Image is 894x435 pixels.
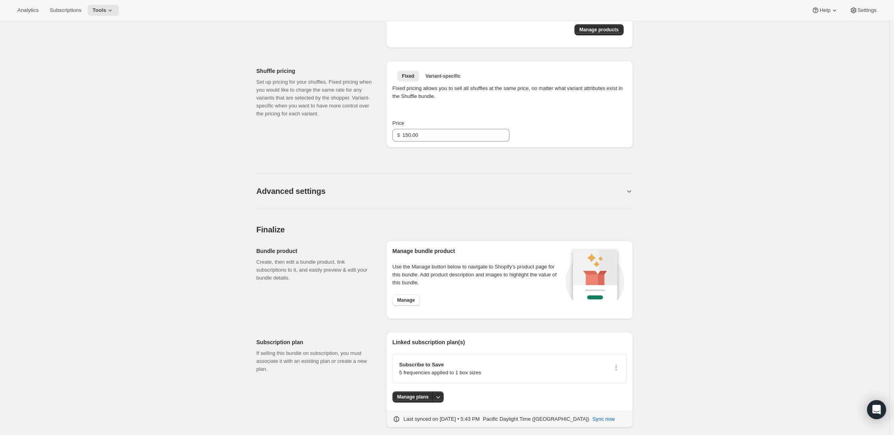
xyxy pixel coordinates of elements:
h2: Finalize [257,225,633,234]
input: 10.00 [402,129,498,142]
button: Help [807,5,843,16]
span: Subscriptions [50,7,81,13]
span: Analytics [17,7,38,13]
h2: Manage bundle product [392,247,563,255]
span: Sync now [592,415,615,423]
button: Tools [88,5,119,16]
h2: Linked subscription plan(s) [392,338,627,346]
span: Fixed pricing allows you to sell all shuffles at the same price, no matter what variant attribute... [392,85,623,99]
p: Use the Manage button below to navigate to Shopify’s product page for this bundle. Add product de... [392,263,563,287]
h2: Bundle product [257,247,373,255]
button: Manage [392,295,420,306]
span: $ [397,132,400,138]
span: Fixed [402,73,414,79]
p: Pacific Daylight Time ([GEOGRAPHIC_DATA]) [483,415,589,423]
p: If selling this bundle on subscription, you must associate it with an existing plan or create a n... [257,349,373,373]
h2: Shuffle pricing [257,67,373,75]
span: Manage products [579,27,618,33]
span: Help [819,7,830,13]
button: Sync now [588,413,619,425]
p: Subscribe to Save [399,361,481,369]
span: Price [392,120,404,126]
span: Manage plans [397,394,429,400]
p: Last synced on [DATE] • 5:43 PM [404,415,480,423]
p: 5 frequencies applied to 1 box sizes [399,369,481,377]
button: Subscriptions [45,5,86,16]
p: Set up pricing for your shuffles. Fixed pricing when you would like to charge the same rate for a... [257,78,373,118]
button: Manage plans [392,391,433,402]
p: Create, then edit a bundle product, link subscriptions to it, and easily preview & edit your bund... [257,258,373,282]
button: Advanced settings [257,186,625,196]
span: Tools [92,7,106,13]
button: Analytics [13,5,43,16]
span: Manage [397,297,415,303]
button: Manage products [574,24,623,35]
button: More actions [433,391,444,402]
button: Settings [845,5,881,16]
div: Open Intercom Messenger [867,400,886,419]
h2: Advanced settings [257,186,325,196]
h2: Subscription plan [257,338,373,346]
span: Variant-specific [425,73,461,79]
span: Settings [858,7,877,13]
